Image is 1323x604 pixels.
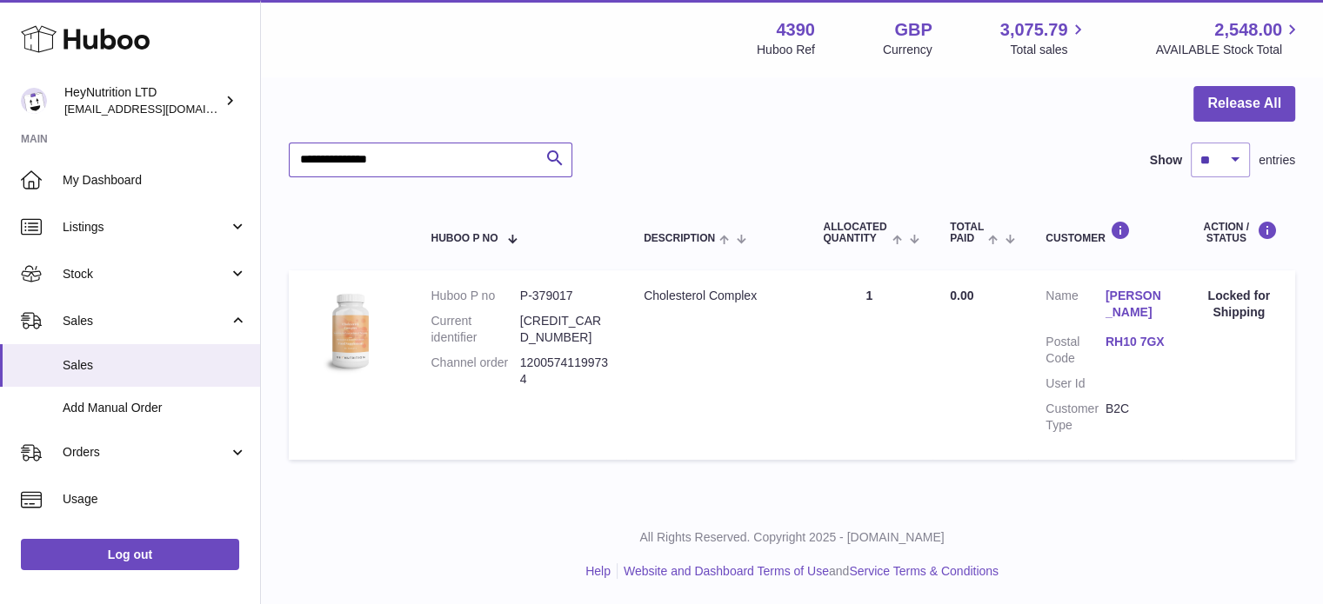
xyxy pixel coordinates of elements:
[275,529,1309,546] p: All Rights Reserved. Copyright 2025 - [DOMAIN_NAME]
[431,355,519,388] dt: Channel order
[1259,152,1295,169] span: entries
[1046,375,1106,392] dt: User Id
[1010,42,1087,58] span: Total sales
[431,233,498,244] span: Huboo P no
[63,313,229,329] span: Sales
[1214,18,1282,42] span: 2,548.00
[1106,334,1166,350] a: RH10 7GX
[757,42,815,58] div: Huboo Ref
[950,222,984,244] span: Total paid
[1193,86,1295,122] button: Release All
[776,18,815,42] strong: 4390
[1150,152,1182,169] label: Show
[63,444,229,461] span: Orders
[644,288,788,304] div: Cholesterol Complex
[520,288,609,304] dd: P-379017
[624,564,829,578] a: Website and Dashboard Terms of Use
[306,288,393,375] img: 43901725566350.jpg
[950,289,973,302] span: 0.00
[64,84,221,117] div: HeyNutrition LTD
[823,222,887,244] span: ALLOCATED Quantity
[21,88,47,114] img: info@heynutrition.com
[883,42,932,58] div: Currency
[585,564,611,578] a: Help
[618,563,999,580] li: and
[1199,288,1278,321] div: Locked for Shipping
[63,400,247,416] span: Add Manual Order
[849,564,999,578] a: Service Terms & Conditions
[63,219,229,236] span: Listings
[1000,18,1088,58] a: 3,075.79 Total sales
[63,266,229,282] span: Stock
[431,288,519,304] dt: Huboo P no
[1155,42,1302,58] span: AVAILABLE Stock Total
[644,233,715,244] span: Description
[63,357,247,374] span: Sales
[63,172,247,189] span: My Dashboard
[1046,288,1106,325] dt: Name
[520,313,609,346] dd: [CREDIT_CARD_NUMBER]
[1000,18,1068,42] span: 3,075.79
[1106,401,1166,434] dd: B2C
[21,539,239,570] a: Log out
[894,18,932,42] strong: GBP
[1046,401,1106,434] dt: Customer Type
[1199,221,1278,244] div: Action / Status
[431,313,519,346] dt: Current identifier
[805,270,932,459] td: 1
[64,102,256,116] span: [EMAIL_ADDRESS][DOMAIN_NAME]
[1155,18,1302,58] a: 2,548.00 AVAILABLE Stock Total
[1046,221,1165,244] div: Customer
[63,491,247,508] span: Usage
[1106,288,1166,321] a: [PERSON_NAME]
[1046,334,1106,367] dt: Postal Code
[520,355,609,388] dd: 12005741199734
